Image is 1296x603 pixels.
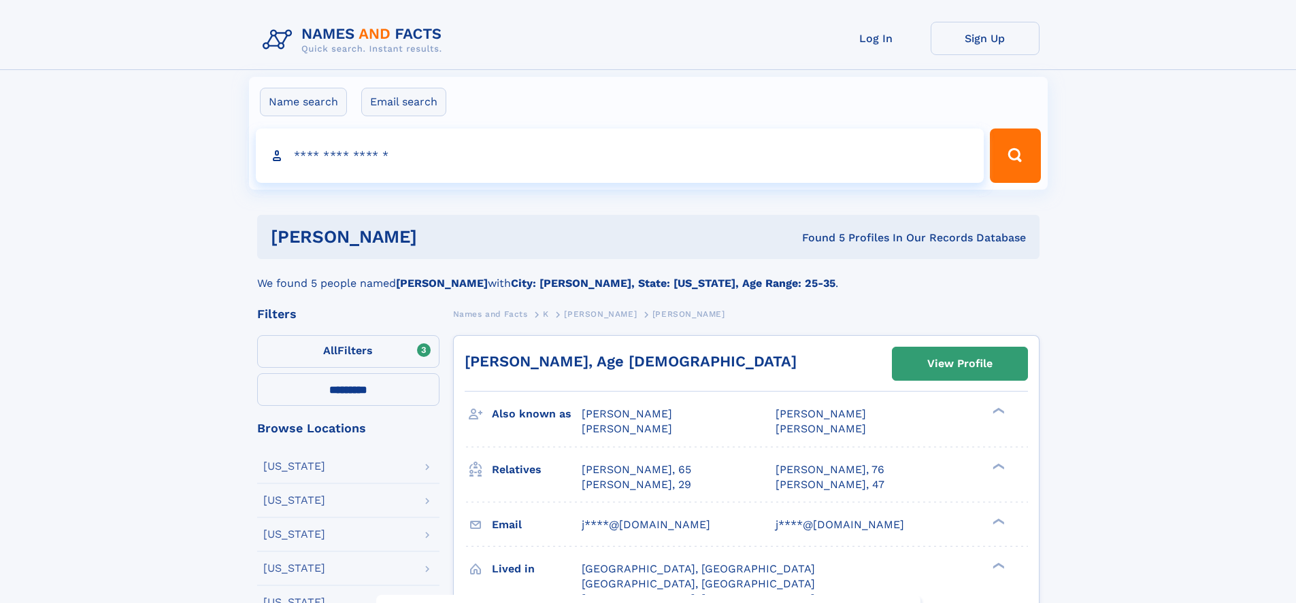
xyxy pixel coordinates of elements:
[257,422,439,434] div: Browse Locations
[396,277,488,290] b: [PERSON_NAME]
[257,308,439,320] div: Filters
[453,305,528,322] a: Names and Facts
[257,335,439,368] label: Filters
[564,305,637,322] a: [PERSON_NAME]
[931,22,1040,55] a: Sign Up
[776,477,884,492] a: [PERSON_NAME], 47
[989,561,1006,570] div: ❯
[361,88,446,116] label: Email search
[263,563,325,574] div: [US_STATE]
[776,422,866,435] span: [PERSON_NAME]
[263,529,325,540] div: [US_STATE]
[492,557,582,581] h3: Lived in
[263,495,325,506] div: [US_STATE]
[492,458,582,481] h3: Relatives
[582,422,672,435] span: [PERSON_NAME]
[543,305,549,322] a: K
[893,347,1027,380] a: View Profile
[511,277,835,290] b: City: [PERSON_NAME], State: [US_STATE], Age Range: 25-35
[271,228,610,245] h1: [PERSON_NAME]
[582,462,691,477] a: [PERSON_NAME], 65
[582,477,691,492] a: [PERSON_NAME], 29
[492,402,582,426] h3: Also known as
[989,517,1006,526] div: ❯
[776,462,884,477] a: [PERSON_NAME], 76
[927,348,993,379] div: View Profile
[776,407,866,420] span: [PERSON_NAME]
[323,344,337,357] span: All
[652,309,725,319] span: [PERSON_NAME]
[582,577,815,590] span: [GEOGRAPHIC_DATA], [GEOGRAPHIC_DATA]
[989,407,1006,415] div: ❯
[822,22,931,55] a: Log In
[582,407,672,420] span: [PERSON_NAME]
[543,309,549,319] span: K
[564,309,637,319] span: [PERSON_NAME]
[989,462,1006,470] div: ❯
[263,461,325,472] div: [US_STATE]
[256,128,984,183] input: search input
[610,230,1026,245] div: Found 5 Profiles In Our Records Database
[492,513,582,536] h3: Email
[257,259,1040,292] div: We found 5 people named with .
[990,128,1040,183] button: Search Button
[257,22,453,58] img: Logo Names and Facts
[465,353,797,370] a: [PERSON_NAME], Age [DEMOGRAPHIC_DATA]
[260,88,347,116] label: Name search
[582,562,815,575] span: [GEOGRAPHIC_DATA], [GEOGRAPHIC_DATA]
